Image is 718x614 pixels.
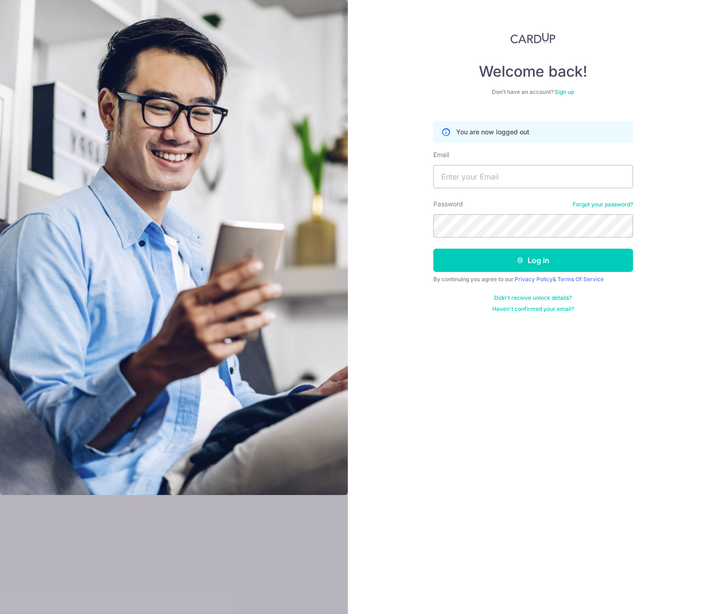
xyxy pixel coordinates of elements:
div: By continuing you agree to our & [433,276,633,283]
div: Don’t have an account? [433,88,633,96]
label: Password [433,199,463,209]
a: Sign up [555,88,574,95]
a: Didn't receive unlock details? [494,294,572,302]
a: Haven't confirmed your email? [492,305,574,313]
p: You are now logged out [456,127,529,137]
button: Log in [433,249,633,272]
a: Forgot your password? [573,201,633,208]
a: Privacy Policy [515,276,553,283]
img: CardUp Logo [510,33,556,44]
a: Terms Of Service [557,276,604,283]
h4: Welcome back! [433,62,633,81]
label: Email [433,150,449,159]
input: Enter your Email [433,165,633,188]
